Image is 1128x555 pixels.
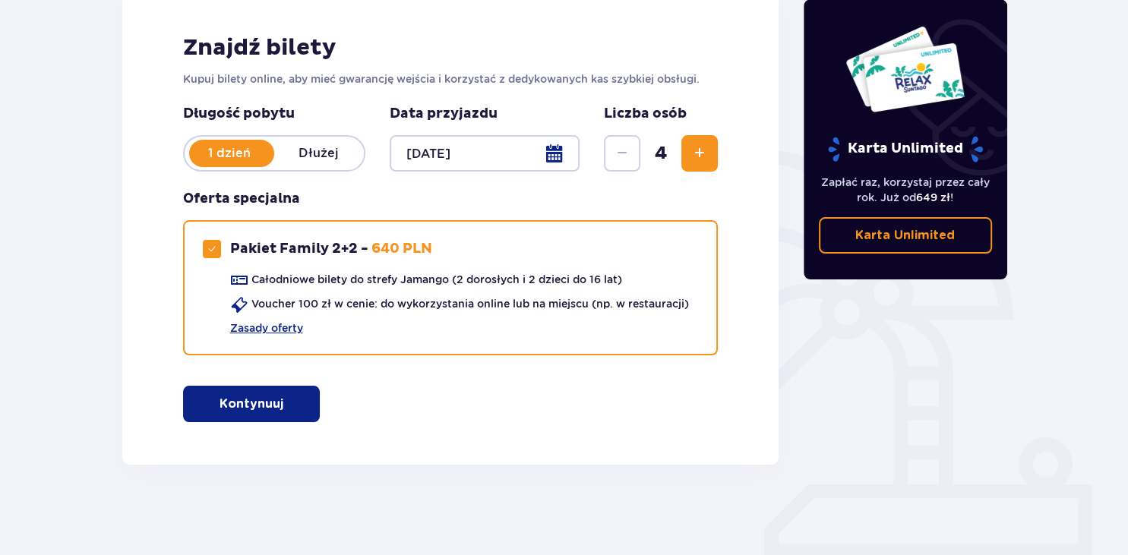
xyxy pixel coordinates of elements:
[643,142,678,165] span: 4
[826,136,984,162] p: Karta Unlimited
[183,71,719,87] p: Kupuj bilety online, aby mieć gwarancję wejścia i korzystać z dedykowanych kas szybkiej obsługi.
[230,320,303,336] a: Zasady oferty
[604,105,687,123] p: Liczba osób
[251,272,622,287] p: Całodniowe bilety do strefy Jamango (2 dorosłych i 2 dzieci do 16 lat)
[183,105,365,123] p: Długość pobytu
[371,240,432,258] p: 640 PLN
[185,145,274,162] p: 1 dzień
[604,135,640,172] button: Zmniejsz
[819,217,992,254] a: Karta Unlimited
[819,175,992,205] p: Zapłać raz, korzystaj przez cały rok. Już od !
[183,190,300,208] h3: Oferta specjalna
[855,227,955,244] p: Karta Unlimited
[230,240,368,258] p: Pakiet Family 2+2 -
[183,33,719,62] h2: Znajdź bilety
[390,105,498,123] p: Data przyjazdu
[681,135,718,172] button: Zwiększ
[220,396,283,412] p: Kontynuuj
[274,145,364,162] p: Dłużej
[845,25,965,113] img: Dwie karty całoroczne do Suntago z napisem 'UNLIMITED RELAX', na białym tle z tropikalnymi liśćmi...
[251,296,689,311] p: Voucher 100 zł w cenie: do wykorzystania online lub na miejscu (np. w restauracji)
[916,191,950,203] span: 649 zł
[183,386,320,422] button: Kontynuuj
